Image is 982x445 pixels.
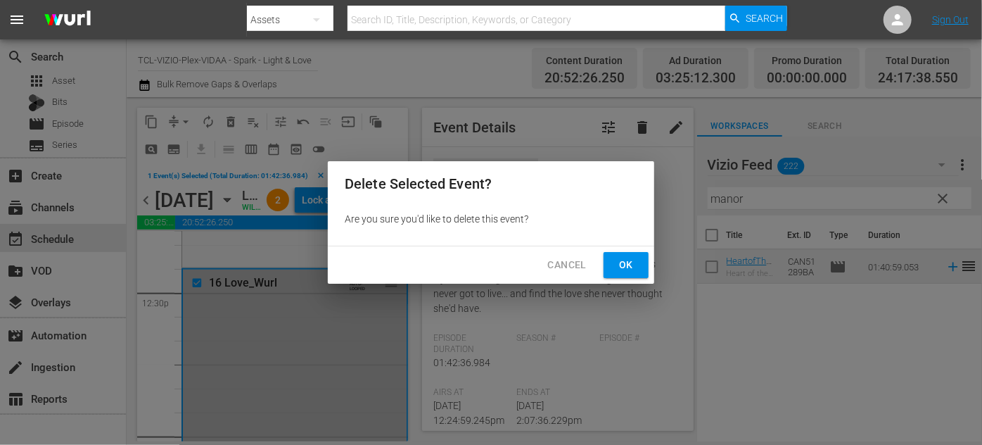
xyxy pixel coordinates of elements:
span: Ok [615,256,637,274]
span: Cancel [548,256,587,274]
img: ans4CAIJ8jUAAAAAAAAAAAAAAAAAAAAAAAAgQb4GAAAAAAAAAAAAAAAAAAAAAAAAJMjXAAAAAAAAAAAAAAAAAAAAAAAAgAT5G... [34,4,101,37]
div: Are you sure you'd like to delete this event? [328,206,654,232]
button: Cancel [537,252,598,278]
span: menu [8,11,25,28]
h2: Delete Selected Event? [345,173,637,195]
button: Ok [604,252,649,278]
span: Search [746,6,783,31]
a: Sign Out [932,14,969,25]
